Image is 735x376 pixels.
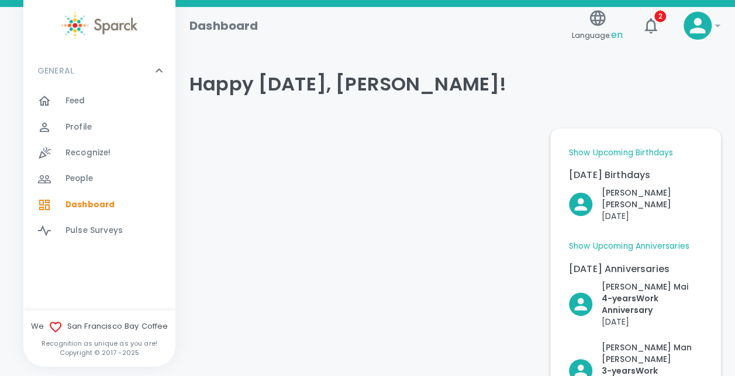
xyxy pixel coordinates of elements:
[65,225,123,236] span: Pulse Surveys
[654,11,666,22] span: 2
[189,72,721,96] h4: Happy [DATE], [PERSON_NAME]!
[189,16,258,35] h1: Dashboard
[23,88,175,114] a: Feed
[23,192,175,218] a: Dashboard
[569,262,702,276] p: [DATE] Anniversaries
[23,140,175,166] a: Recognize!
[569,187,702,222] button: Click to Recognize!
[65,121,92,133] span: Profile
[23,166,175,192] a: People
[602,187,702,210] p: [PERSON_NAME] [PERSON_NAME]
[560,271,702,328] div: Click to Recognize!
[23,320,175,334] span: We San Francisco Bay Coffee
[23,12,175,39] a: Sparck logo
[637,12,665,40] button: 2
[569,281,702,328] button: Click to Recognize!
[611,28,623,41] span: en
[61,12,137,39] img: Sparck logo
[569,168,702,182] p: [DATE] Birthdays
[567,5,627,47] button: Language:en
[602,281,702,293] p: [PERSON_NAME] Mai
[602,316,702,328] p: [DATE]
[65,173,93,184] span: People
[23,339,175,348] p: Recognition as unique as you are!
[569,147,673,159] a: Show Upcoming Birthdays
[23,53,175,88] div: GENERAL
[23,114,175,140] a: Profile
[65,95,85,107] span: Feed
[602,342,702,365] p: [PERSON_NAME] Man [PERSON_NAME]
[23,88,175,248] div: GENERAL
[23,348,175,357] p: Copyright © 2017 - 2025
[602,293,702,316] p: 4- years Work Anniversary
[569,241,689,252] a: Show Upcoming Anniversaries
[37,65,74,76] p: GENERAL
[572,27,623,43] span: Language:
[65,199,115,211] span: Dashboard
[65,147,111,159] span: Recognize!
[602,210,702,222] p: [DATE]
[23,218,175,243] a: Pulse Surveys
[560,177,702,222] div: Click to Recognize!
